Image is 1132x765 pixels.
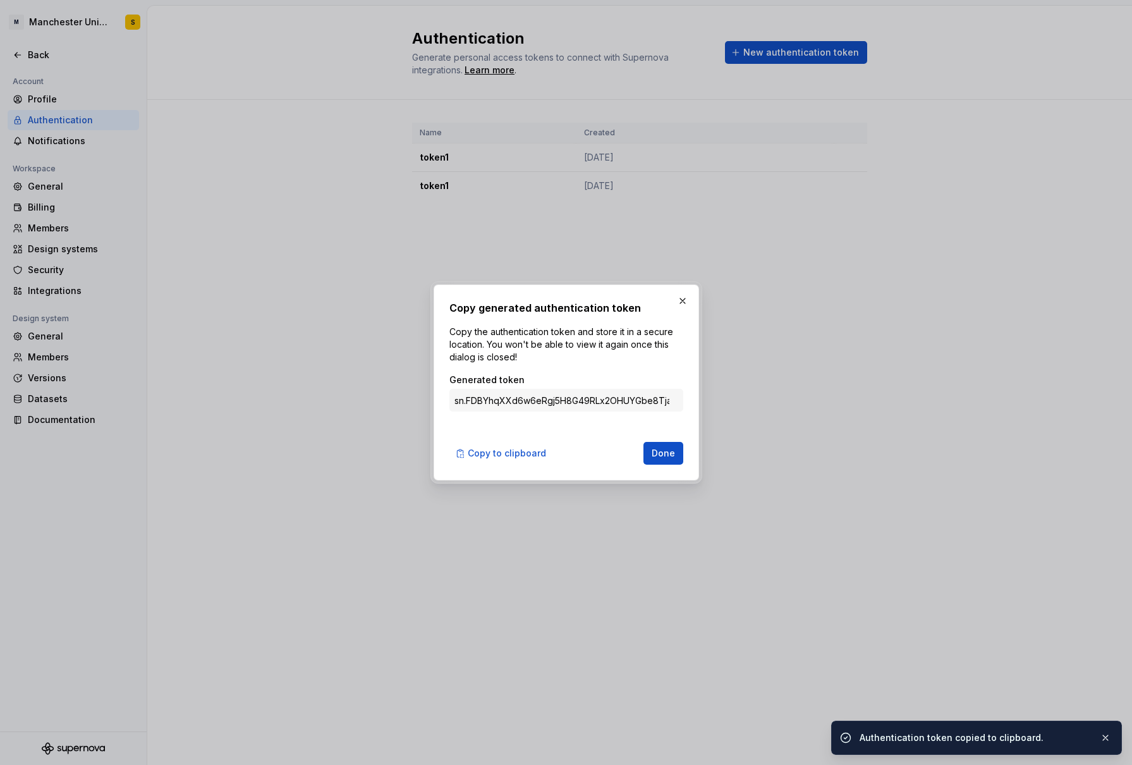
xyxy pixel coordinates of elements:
[449,442,554,465] button: Copy to clipboard
[860,731,1090,744] div: Authentication token copied to clipboard.
[643,442,683,465] button: Done
[449,374,525,386] label: Generated token
[468,447,546,460] span: Copy to clipboard
[449,300,683,315] h2: Copy generated authentication token
[449,326,683,364] p: Copy the authentication token and store it in a secure location. You won't be able to view it aga...
[652,447,675,460] span: Done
